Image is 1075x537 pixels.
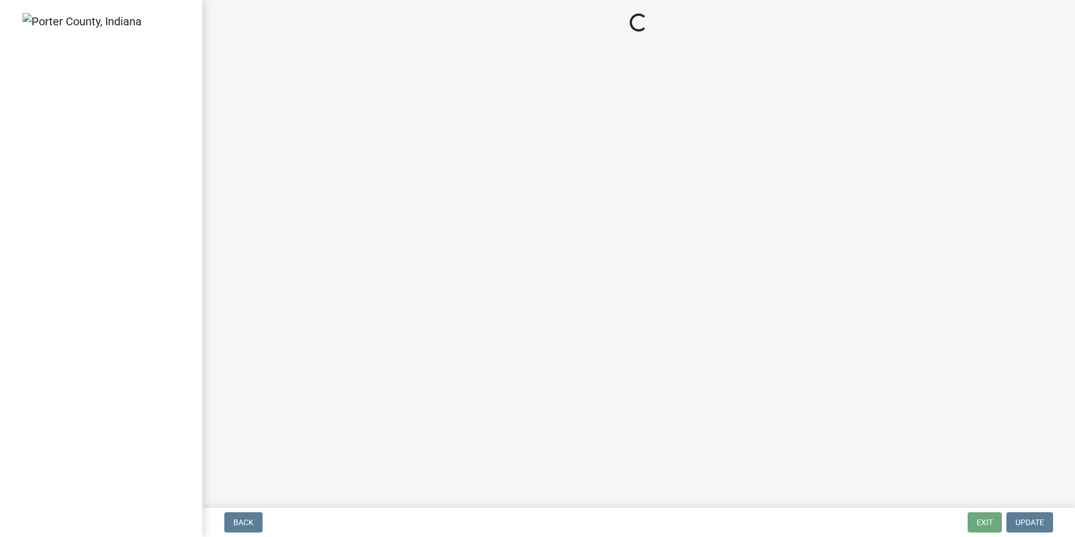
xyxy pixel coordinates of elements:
[22,13,142,30] img: Porter County, Indiana
[224,512,263,532] button: Back
[968,512,1002,532] button: Exit
[1015,518,1044,527] span: Update
[1006,512,1053,532] button: Update
[233,518,254,527] span: Back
